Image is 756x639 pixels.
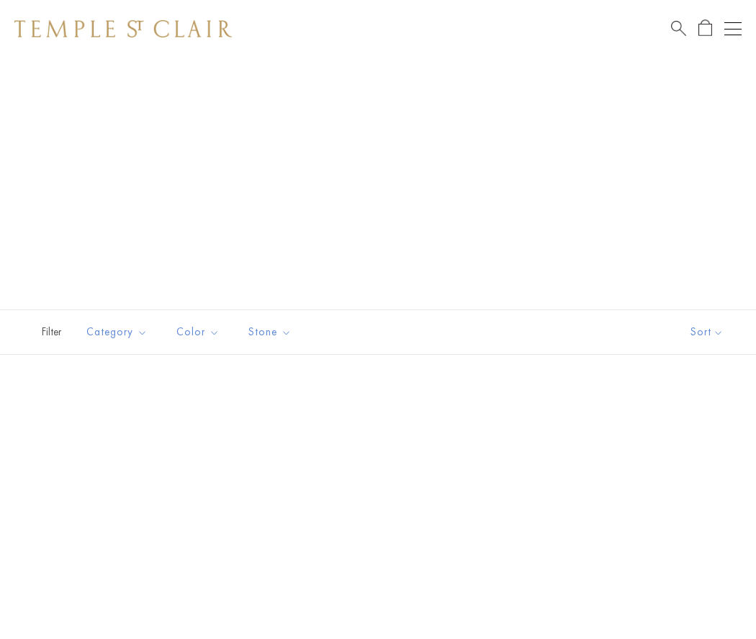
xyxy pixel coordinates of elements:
[166,316,230,348] button: Color
[14,20,232,37] img: Temple St. Clair
[238,316,302,348] button: Stone
[671,19,686,37] a: Search
[169,323,230,341] span: Color
[241,323,302,341] span: Stone
[76,316,158,348] button: Category
[724,20,742,37] button: Open navigation
[658,310,756,354] button: Show sort by
[698,19,712,37] a: Open Shopping Bag
[79,323,158,341] span: Category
